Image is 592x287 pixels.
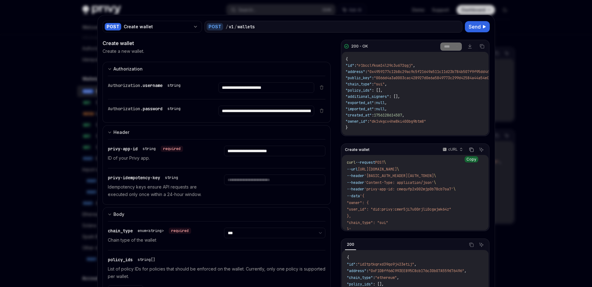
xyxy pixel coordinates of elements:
span: null [376,107,385,112]
span: "sui" [374,82,385,87]
div: privy-idempotency-key [108,175,181,181]
div: string [143,146,156,151]
span: "dk1vkgcv4hw8ki400bg9btm8" [369,119,426,124]
span: "public_key" [346,75,372,80]
div: Copy [465,156,478,162]
button: expand input section [103,207,331,221]
span: \ [434,173,436,178]
button: Copy the contents from the code block [467,146,475,154]
div: Header [113,129,129,136]
span: 'privy-app-id: cmequfp2x002mjp0b78cb7oa7' [364,187,453,192]
span: "chain_type" [346,82,372,87]
span: { [347,255,349,260]
span: : [372,113,374,118]
span: Create wallet [345,147,369,152]
div: / [226,24,228,30]
span: "id2tptkqrxd39qo9j423etij" [358,262,414,267]
div: privy-app-id [108,146,183,152]
div: string [168,106,181,111]
span: "id" [347,262,356,267]
div: Create wallet [124,24,190,30]
span: curl [347,160,356,165]
div: policy_ids [108,257,158,263]
span: { [346,57,348,62]
span: --url [347,167,358,172]
span: privy-app-id [108,146,138,152]
span: "ethereum" [375,275,397,280]
div: Authorization [113,65,143,73]
p: List of policy IDs for policies that should be enforced on the wallet. Currently, only one policy... [108,265,326,280]
span: '[BASIC_AUTH_HEADER][AUTH_TOKEN] [364,173,434,178]
button: Ask AI [477,241,485,249]
span: : [374,107,376,112]
span: "owner": { [347,200,369,205]
span: Send [469,23,481,30]
span: "exported_at" [346,100,374,105]
span: --header [347,180,364,185]
button: Copy the contents from the code block [467,241,475,249]
span: : [373,275,375,280]
div: v1 [229,24,234,30]
span: "user_id": "did:privy:cmer5ji7u00rjli0cgwjwk64z" [347,207,451,212]
span: \ [384,160,386,165]
span: 1756128614507 [374,113,402,118]
div: string[] [138,257,155,262]
button: Copy the contents from the code block [478,42,486,50]
span: \ [434,180,436,185]
span: chain_type [108,228,133,234]
div: / [234,24,237,30]
span: , [402,113,404,118]
span: "r1bcclfksm14l29c3u672qgj" [356,63,413,68]
span: "imported_at" [346,107,374,112]
span: , [385,100,387,105]
div: enum<string> [138,228,164,233]
p: Idempotency keys ensure API requests are executed only once within a 24-hour window. [108,183,209,198]
div: Create wallet [103,39,331,47]
span: "owner_id" [346,119,367,124]
div: Body [113,211,124,218]
span: , [414,262,416,267]
span: , [413,63,415,68]
span: null [376,100,385,105]
span: "id" [346,63,354,68]
span: : [374,100,376,105]
span: "0xF1DBff66C993EE895C8cb176c30b07A559d76496" [369,268,464,273]
span: \ [453,187,456,192]
p: ID of your Privy app. [108,154,209,162]
button: expand input section [103,62,331,76]
span: 'Content-Type: application/json' [364,180,434,185]
span: --request [356,160,375,165]
span: : [], [389,94,400,99]
span: : [366,268,369,273]
span: policy_ids [108,257,133,262]
span: [URL][DOMAIN_NAME] [358,167,397,172]
div: POST [207,23,223,30]
span: "chain_type" [347,275,373,280]
p: Chain type of the wallet [108,236,209,244]
span: , [464,268,466,273]
div: wallets [237,24,255,30]
span: , [385,82,387,87]
span: POST [375,160,384,165]
div: Authorization.password [108,106,183,112]
span: \ [397,167,399,172]
span: username [143,83,163,88]
div: POST [105,23,121,30]
span: "created_at" [346,113,372,118]
span: : [365,69,367,74]
span: Authorization. [108,106,143,112]
div: 200 - OK [351,44,368,49]
span: : [356,262,358,267]
span: }' [347,227,351,232]
button: cURL [439,144,466,155]
span: --data [347,194,360,198]
span: "0x4959177c12b8c29ac9c5f21649a511c11d23b784b507f9f95dd4647092a3fe51" [367,69,515,74]
button: Send [465,21,490,32]
span: , [385,107,387,112]
span: : [372,75,374,80]
span: , [397,275,399,280]
span: : [], [372,88,383,93]
div: string [165,175,178,180]
button: expand input section [103,125,331,139]
span: "address" [346,69,365,74]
